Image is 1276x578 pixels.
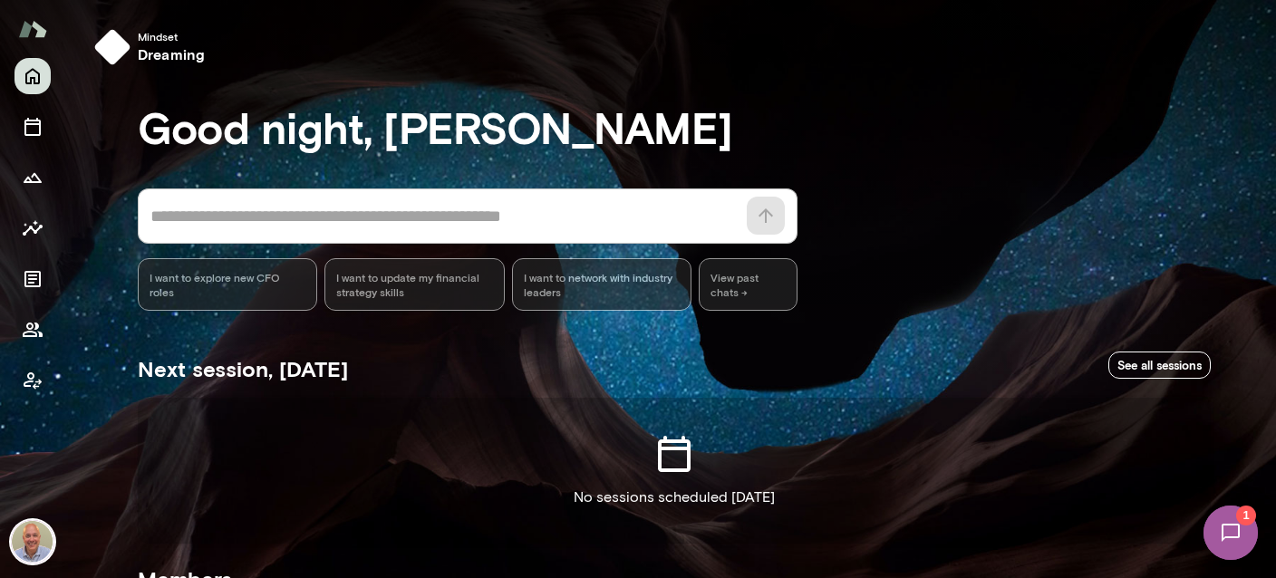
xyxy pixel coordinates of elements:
p: No sessions scheduled [DATE] [574,486,775,508]
a: See all sessions [1108,352,1211,380]
span: I want to update my financial strategy skills [336,270,492,299]
button: Mindsetdreaming [87,22,219,72]
h6: dreaming [138,43,205,65]
button: Insights [14,210,51,246]
img: Mento [18,12,47,46]
button: Sessions [14,109,51,145]
div: I want to explore new CFO roles [138,258,317,311]
button: Members [14,312,51,348]
div: I want to update my financial strategy skills [324,258,504,311]
div: I want to network with industry leaders [512,258,691,311]
h3: Good night, [PERSON_NAME] [138,101,1211,152]
button: Documents [14,261,51,297]
span: Mindset [138,29,205,43]
button: Client app [14,362,51,399]
button: Home [14,58,51,94]
span: I want to explore new CFO roles [150,270,305,299]
img: Marc Friedman [11,520,54,564]
h5: Next session, [DATE] [138,354,348,383]
button: Growth Plan [14,159,51,196]
span: View past chats -> [699,258,797,311]
span: I want to network with industry leaders [524,270,680,299]
img: mindset [94,29,130,65]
